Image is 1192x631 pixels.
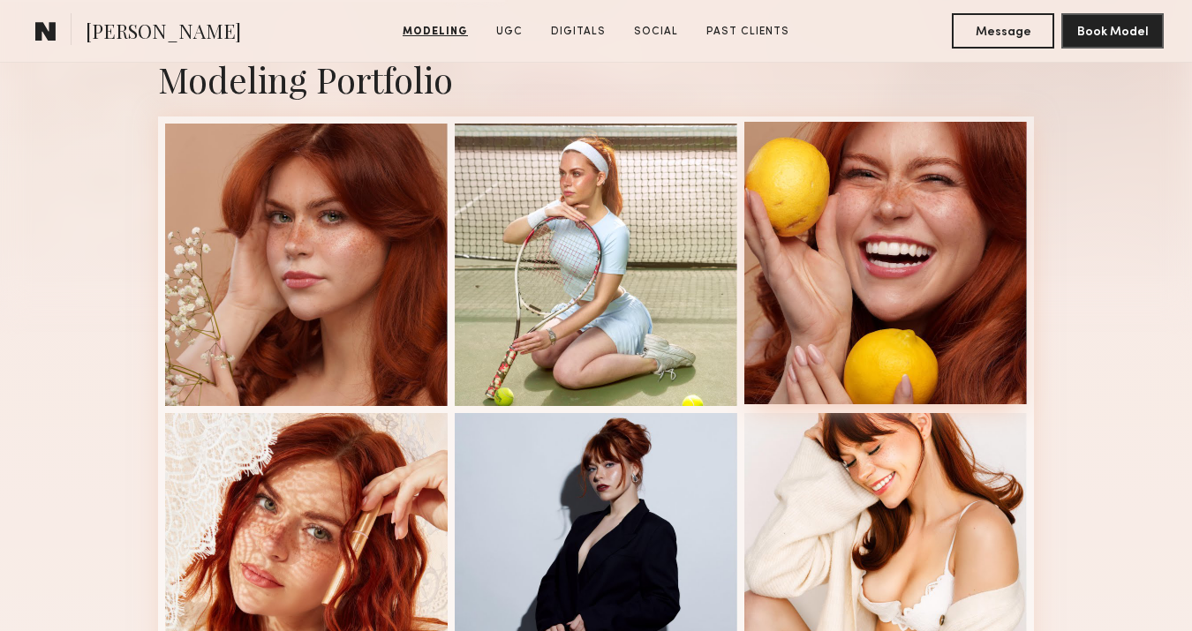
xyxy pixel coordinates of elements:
a: UGC [489,24,530,40]
div: Modeling Portfolio [158,56,1034,102]
a: Social [627,24,685,40]
button: Message [952,13,1054,49]
a: Digitals [544,24,613,40]
a: Past Clients [699,24,796,40]
button: Book Model [1061,13,1164,49]
a: Modeling [396,24,475,40]
span: [PERSON_NAME] [86,18,241,49]
a: Book Model [1061,23,1164,38]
